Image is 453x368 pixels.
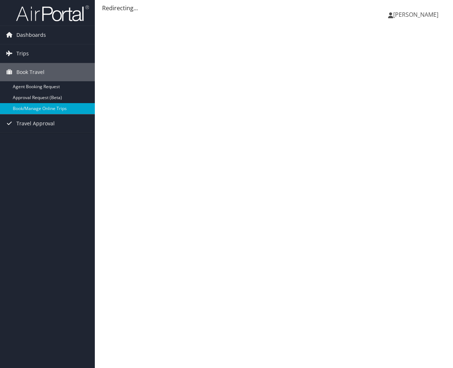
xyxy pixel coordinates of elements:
[16,63,44,81] span: Book Travel
[16,114,55,133] span: Travel Approval
[16,5,89,22] img: airportal-logo.png
[102,4,446,12] div: Redirecting...
[16,44,29,63] span: Trips
[393,11,438,19] span: [PERSON_NAME]
[16,26,46,44] span: Dashboards
[388,4,446,26] a: [PERSON_NAME]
